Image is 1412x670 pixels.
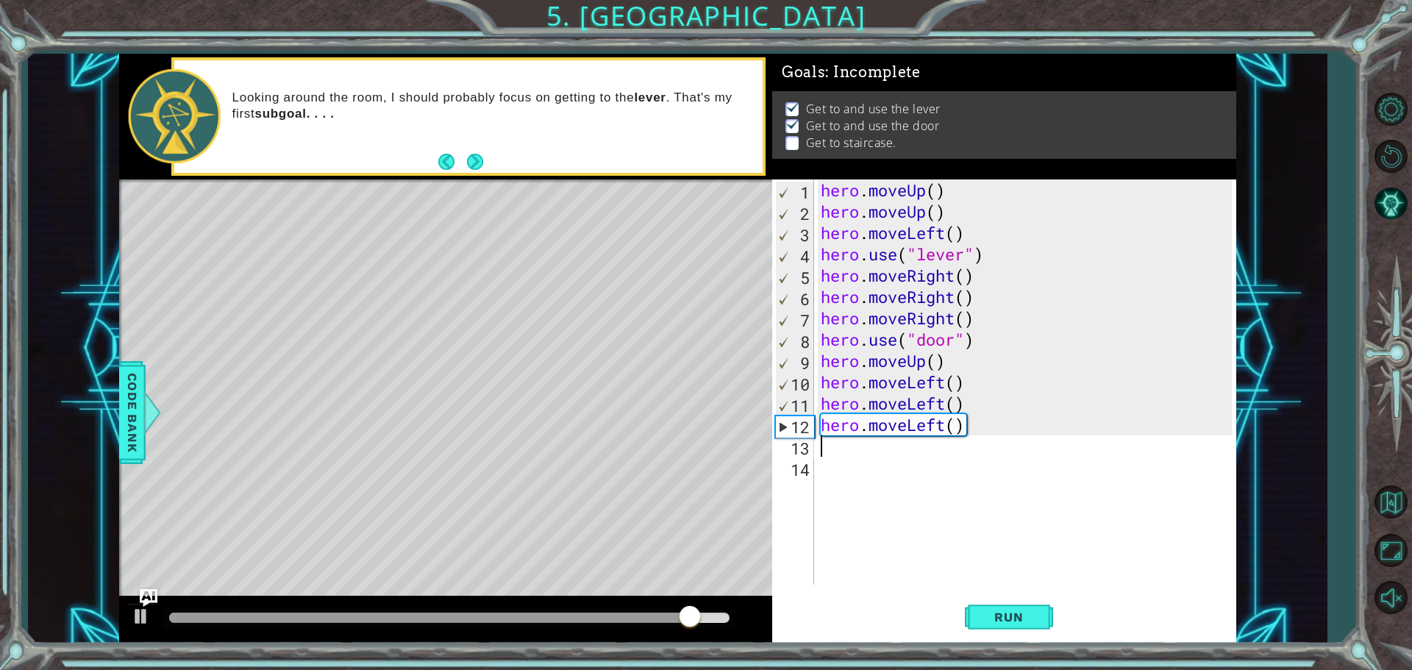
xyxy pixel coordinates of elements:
a: Back to Map [1369,479,1412,527]
div: 6 [776,288,814,310]
div: 7 [776,310,814,331]
button: Shift+Enter: Run current code. [965,594,1053,640]
button: Maximize Browser [1369,530,1412,572]
p: Get to and use the lever [806,101,941,117]
div: 4 [776,246,814,267]
div: 5 [776,267,814,288]
button: AI Hint [1369,182,1412,224]
strong: lever [634,90,666,104]
p: Looking around the room, I should probably focus on getting to the . That's my first [232,90,753,122]
span: Code Bank [121,368,144,457]
div: 14 [775,459,814,480]
strong: subgoal. . . . [255,107,335,121]
img: Check mark for checkbox [785,101,800,113]
button: Unmute [1369,577,1412,619]
div: 2 [776,203,814,224]
button: Restart Level [1369,135,1412,177]
div: 10 [776,374,814,395]
button: Ask AI [140,589,157,607]
p: Get to and use the door [806,118,940,134]
button: Next [467,154,483,170]
button: Ctrl + P: Play [126,603,156,633]
div: 8 [776,331,814,352]
button: Back [438,154,467,170]
div: 3 [776,224,814,246]
div: 1 [776,182,814,203]
span: Run [980,610,1038,624]
p: Get to staircase. [806,135,896,151]
span: Goals [782,63,921,82]
div: 9 [776,352,814,374]
div: 13 [775,438,814,459]
button: Back to Map [1369,481,1412,524]
img: Check mark for checkbox [785,118,800,129]
span: : Incomplete [825,63,920,81]
button: Level Options [1369,88,1412,130]
div: 12 [776,416,814,438]
div: 11 [776,395,814,416]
